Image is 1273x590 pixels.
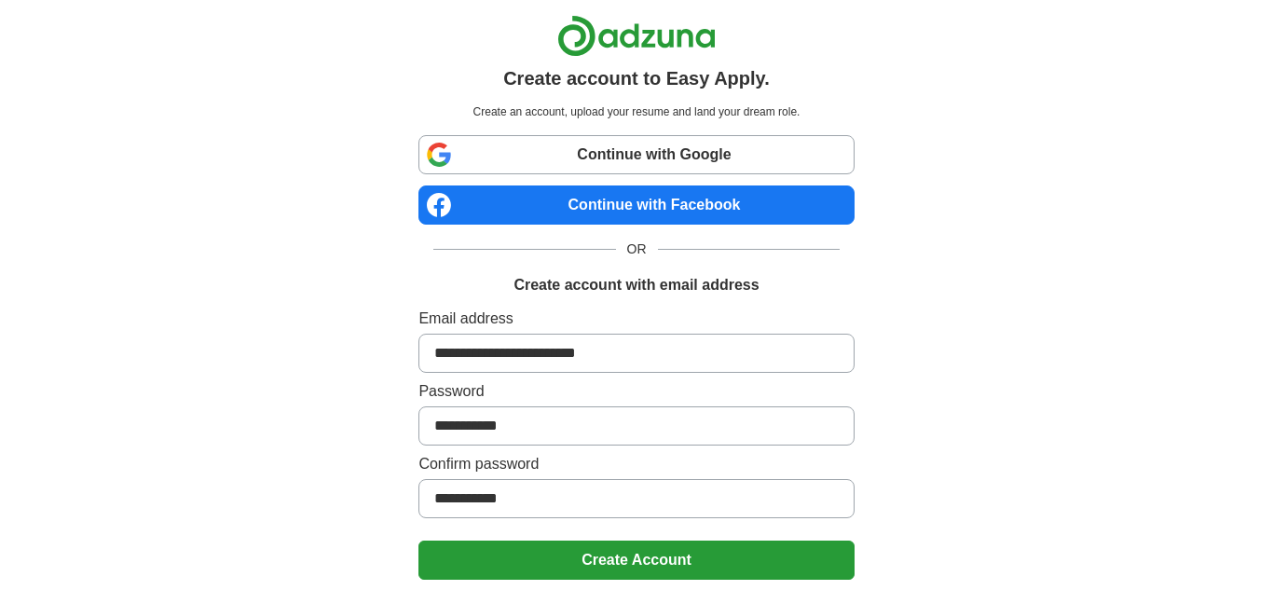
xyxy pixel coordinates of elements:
a: Continue with Facebook [418,185,854,225]
label: Password [418,380,854,403]
img: Adzuna logo [557,15,716,57]
a: Continue with Google [418,135,854,174]
h1: Create account to Easy Apply. [503,64,770,92]
label: Email address [418,308,854,330]
h1: Create account with email address [513,274,759,296]
span: OR [616,240,658,259]
label: Confirm password [418,453,854,475]
button: Create Account [418,541,854,580]
p: Create an account, upload your resume and land your dream role. [422,103,850,120]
